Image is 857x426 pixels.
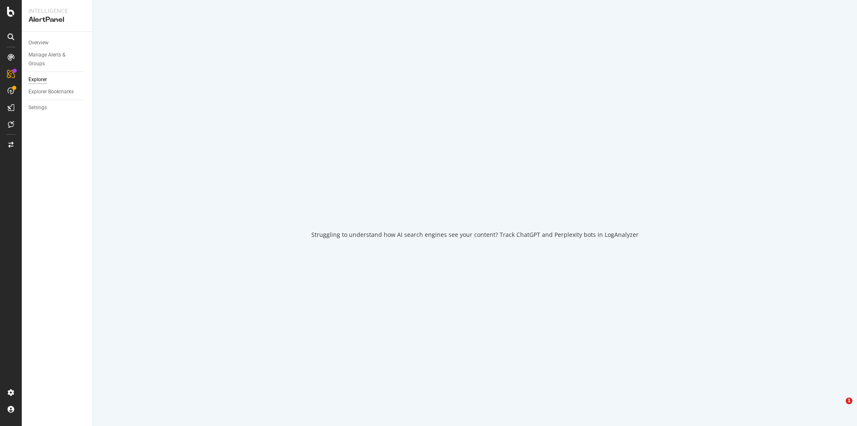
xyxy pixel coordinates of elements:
div: Explorer Bookmarks [28,87,74,96]
div: Struggling to understand how AI search engines see your content? Track ChatGPT and Perplexity bot... [311,231,639,239]
a: Explorer [28,75,87,84]
div: Manage Alerts & Groups [28,51,79,68]
div: Intelligence [28,7,86,15]
span: 1 [846,398,852,404]
a: Settings [28,103,87,112]
div: Explorer [28,75,47,84]
div: Settings [28,103,47,112]
div: animation [445,187,505,217]
iframe: Intercom live chat [829,398,849,418]
a: Manage Alerts & Groups [28,51,87,68]
a: Explorer Bookmarks [28,87,87,96]
div: AlertPanel [28,15,86,25]
a: Overview [28,38,87,47]
div: Overview [28,38,49,47]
